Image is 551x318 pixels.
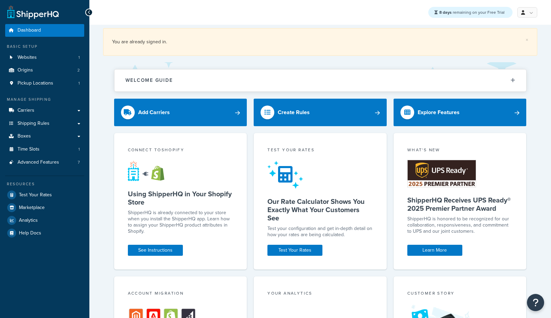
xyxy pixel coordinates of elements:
a: Create Rules [254,99,387,126]
a: Test Your Rates [5,189,84,201]
a: Shipping Rules [5,117,84,130]
span: Shipping Rules [18,121,49,127]
span: 1 [78,55,80,61]
button: Open Resource Center [527,294,544,311]
li: Origins [5,64,84,77]
span: Origins [18,67,33,73]
button: Welcome Guide [114,69,526,91]
span: Websites [18,55,37,61]
div: Add Carriers [138,108,170,117]
a: Analytics [5,214,84,227]
strong: 8 days [439,9,452,15]
span: remaining on your Free Trial [439,9,505,15]
li: Advanced Features [5,156,84,169]
span: Test Your Rates [19,192,52,198]
h5: Using ShipperHQ in Your Shopify Store [128,190,233,206]
div: Basic Setup [5,44,84,50]
a: Advanced Features7 [5,156,84,169]
a: Explore Features [394,99,527,126]
div: Explore Features [418,108,460,117]
a: Dashboard [5,24,84,37]
span: 1 [78,80,80,86]
a: Time Slots1 [5,143,84,156]
span: 1 [78,146,80,152]
a: Carriers [5,104,84,117]
li: Time Slots [5,143,84,156]
div: Manage Shipping [5,97,84,102]
a: Websites1 [5,51,84,64]
a: Test Your Rates [267,245,322,256]
span: Marketplace [19,205,45,211]
span: Advanced Features [18,160,59,165]
div: Customer Story [407,290,513,298]
span: Boxes [18,133,31,139]
a: See Instructions [128,245,183,256]
p: ShipperHQ is already connected to your store when you install the ShipperHQ app. Learn how to ass... [128,210,233,234]
div: What's New [407,147,513,155]
span: Carriers [18,108,34,113]
span: 2 [77,67,80,73]
a: Help Docs [5,227,84,239]
div: Your Analytics [267,290,373,298]
li: Pickup Locations [5,77,84,90]
div: Account Migration [128,290,233,298]
a: Pickup Locations1 [5,77,84,90]
a: × [526,37,528,43]
div: Test your rates [267,147,373,155]
div: Connect to Shopify [128,147,233,155]
span: Pickup Locations [18,80,53,86]
span: Help Docs [19,230,41,236]
h5: ShipperHQ Receives UPS Ready® 2025 Premier Partner Award [407,196,513,212]
h2: Welcome Guide [125,78,173,83]
a: Origins2 [5,64,84,77]
span: Dashboard [18,28,41,33]
a: Add Carriers [114,99,247,126]
a: Learn More [407,245,462,256]
a: Boxes [5,130,84,143]
div: Create Rules [278,108,310,117]
div: Resources [5,181,84,187]
div: You are already signed in. [112,37,528,47]
li: Websites [5,51,84,64]
a: Marketplace [5,201,84,214]
img: connect-shq-shopify-9b9a8c5a.svg [128,161,171,181]
p: ShipperHQ is honored to be recognized for our collaboration, responsiveness, and commitment to UP... [407,216,513,234]
h5: Our Rate Calculator Shows You Exactly What Your Customers See [267,197,373,222]
div: Test your configuration and get in-depth detail on how your rates are being calculated. [267,226,373,238]
span: Time Slots [18,146,40,152]
span: Analytics [19,218,38,223]
span: 7 [78,160,80,165]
